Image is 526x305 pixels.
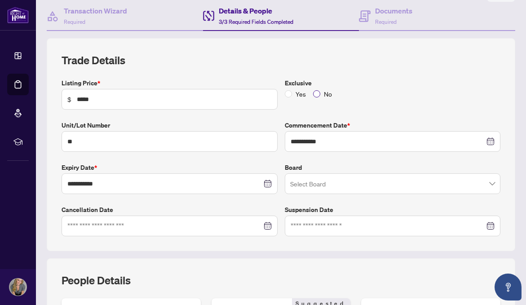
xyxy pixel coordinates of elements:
[285,78,501,88] label: Exclusive
[219,5,293,16] h4: Details & People
[7,7,29,23] img: logo
[64,18,85,25] span: Required
[62,205,278,215] label: Cancellation Date
[375,18,397,25] span: Required
[62,163,278,172] label: Expiry Date
[285,120,501,130] label: Commencement Date
[9,278,27,296] img: Profile Icon
[62,120,278,130] label: Unit/Lot Number
[375,5,412,16] h4: Documents
[219,18,293,25] span: 3/3 Required Fields Completed
[320,89,336,99] span: No
[62,273,131,287] h2: People Details
[62,53,500,67] h2: Trade Details
[495,274,522,301] button: Open asap
[67,94,71,104] span: $
[285,163,501,172] label: Board
[64,5,127,16] h4: Transaction Wizard
[292,89,309,99] span: Yes
[62,78,278,88] label: Listing Price
[285,205,501,215] label: Suspension Date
